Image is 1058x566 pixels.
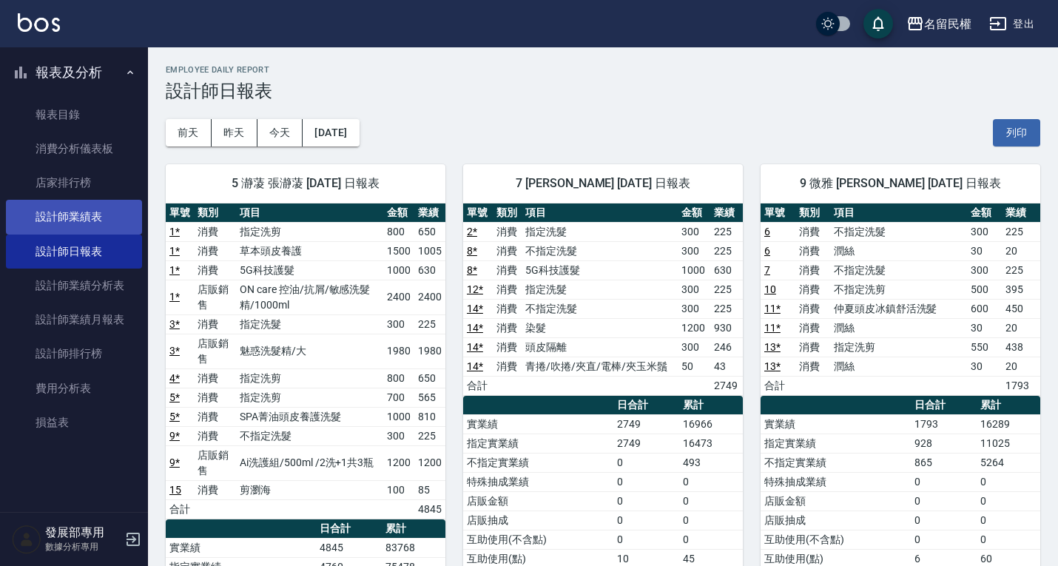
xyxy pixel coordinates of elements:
td: 消費 [194,222,236,241]
td: 11025 [977,434,1040,453]
a: 消費分析儀表板 [6,132,142,166]
td: 消費 [795,357,830,376]
table: a dense table [761,203,1040,396]
td: ON care 控油/抗屑/敏感洗髮精/1000ml [236,280,383,314]
td: 1000 [383,407,414,426]
td: 0 [911,491,977,511]
a: 10 [764,283,776,295]
td: 消費 [493,222,522,241]
td: 300 [678,299,710,318]
a: 6 [764,226,770,237]
td: 指定洗髮 [522,222,678,241]
th: 業績 [710,203,743,223]
td: 0 [613,453,679,472]
td: 指定實業績 [761,434,911,453]
td: 實業績 [166,538,316,557]
button: 名留民權 [900,9,977,39]
td: 消費 [493,241,522,260]
td: 1793 [911,414,977,434]
span: 7 [PERSON_NAME] [DATE] 日報表 [481,176,725,191]
a: 費用分析表 [6,371,142,405]
button: 登出 [983,10,1040,38]
td: 5G科技護髮 [236,260,383,280]
td: 魅惑洗髮精/大 [236,334,383,368]
div: 名留民權 [924,15,971,33]
th: 日合計 [316,519,382,539]
td: 0 [613,491,679,511]
td: 消費 [493,299,522,318]
th: 累計 [679,396,743,415]
td: 2749 [710,376,743,395]
a: 設計師業績表 [6,200,142,234]
td: 300 [383,426,414,445]
td: 30 [967,357,1002,376]
td: 消費 [493,357,522,376]
td: 青捲/吹捲/夾直/電棒/夾玉米鬚 [522,357,678,376]
button: 今天 [257,119,303,146]
td: 600 [967,299,1002,318]
td: 30 [967,318,1002,337]
td: 565 [414,388,445,407]
td: 630 [710,260,743,280]
th: 金額 [967,203,1002,223]
td: 83768 [382,538,445,557]
td: 消費 [194,260,236,280]
a: 6 [764,245,770,257]
td: 225 [710,280,743,299]
th: 類別 [795,203,830,223]
a: 設計師業績月報表 [6,303,142,337]
td: 493 [679,453,743,472]
th: 單號 [761,203,795,223]
td: 1200 [414,445,445,480]
td: 0 [977,491,1040,511]
button: 前天 [166,119,212,146]
td: 0 [679,530,743,549]
td: 20 [1002,357,1040,376]
td: 20 [1002,318,1040,337]
td: 43 [710,357,743,376]
p: 數據分析專用 [45,540,121,553]
td: 300 [678,241,710,260]
td: 300 [967,222,1002,241]
td: 合計 [463,376,493,395]
td: 0 [911,472,977,491]
td: 225 [1002,222,1040,241]
th: 項目 [830,203,967,223]
td: 消費 [194,241,236,260]
td: SPA菁油頭皮養護洗髮 [236,407,383,426]
a: 15 [169,484,181,496]
td: 2749 [613,414,679,434]
td: 合計 [166,499,194,519]
td: 消費 [194,314,236,334]
td: 225 [710,222,743,241]
td: 395 [1002,280,1040,299]
td: 30 [967,241,1002,260]
img: Person [12,525,41,554]
td: 630 [414,260,445,280]
td: 指定洗髮 [236,314,383,334]
td: 1200 [678,318,710,337]
th: 累計 [382,519,445,539]
a: 設計師排行榜 [6,337,142,371]
td: 100 [383,480,414,499]
td: 225 [414,314,445,334]
td: 85 [414,480,445,499]
td: 頭皮隔離 [522,337,678,357]
td: 消費 [795,337,830,357]
table: a dense table [166,203,445,519]
th: 單號 [166,203,194,223]
td: 不指定洗髮 [830,260,967,280]
td: 50 [678,357,710,376]
td: 16289 [977,414,1040,434]
img: Logo [18,13,60,32]
td: 1000 [383,260,414,280]
td: 438 [1002,337,1040,357]
td: 互助使用(不含點) [761,530,911,549]
a: 設計師日報表 [6,235,142,269]
td: 消費 [194,388,236,407]
td: 1000 [678,260,710,280]
td: 消費 [493,318,522,337]
td: 650 [414,222,445,241]
td: 0 [679,472,743,491]
th: 金額 [678,203,710,223]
